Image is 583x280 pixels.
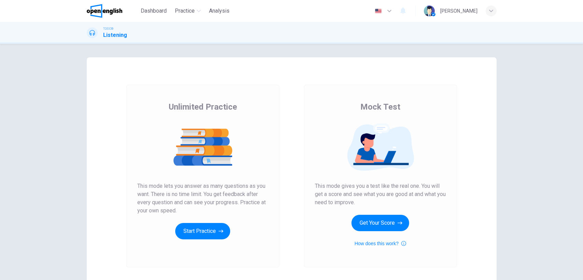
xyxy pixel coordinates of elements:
span: Mock Test [360,101,400,112]
img: OpenEnglish logo [87,4,123,18]
span: Unlimited Practice [169,101,237,112]
button: Dashboard [138,5,169,17]
span: Dashboard [141,7,167,15]
button: Start Practice [175,223,230,239]
span: Practice [175,7,195,15]
img: en [374,9,383,14]
a: OpenEnglish logo [87,4,138,18]
button: Get Your Score [351,215,409,231]
span: This mode gives you a test like the real one. You will get a score and see what you are good at a... [315,182,446,207]
button: Analysis [206,5,232,17]
button: How does this work? [355,239,406,248]
span: Analysis [209,7,230,15]
img: Profile picture [424,5,435,16]
div: [PERSON_NAME] [440,7,477,15]
h1: Listening [103,31,127,39]
span: This mode lets you answer as many questions as you want. There is no time limit. You get feedback... [137,182,268,215]
span: TOEIC® [103,26,113,31]
button: Practice [172,5,204,17]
